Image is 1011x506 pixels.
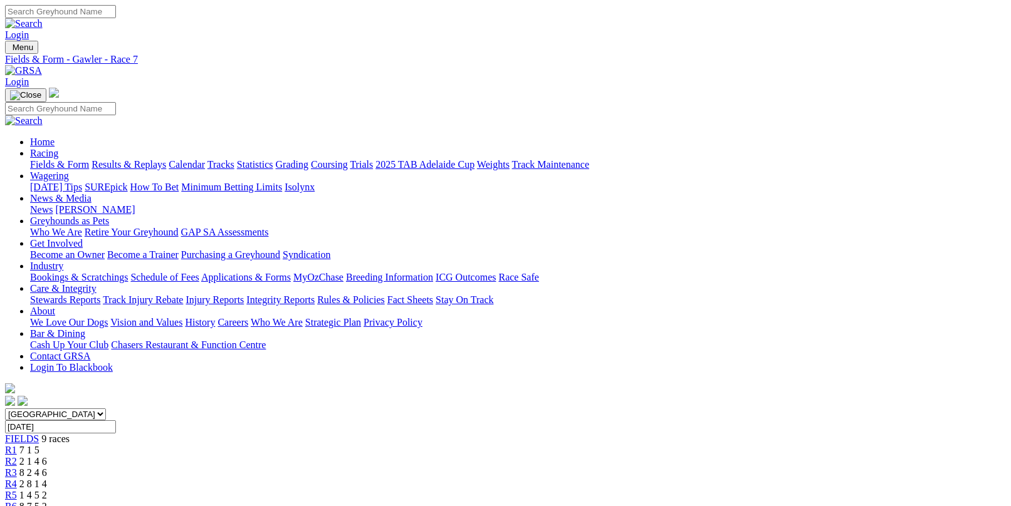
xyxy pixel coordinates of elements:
[5,490,17,500] a: R5
[30,306,55,316] a: About
[30,294,100,305] a: Stewards Reports
[19,490,47,500] span: 1 4 5 2
[30,328,85,339] a: Bar & Dining
[30,204,1006,215] div: News & Media
[436,272,496,282] a: ICG Outcomes
[10,90,41,100] img: Close
[350,159,373,170] a: Trials
[5,467,17,478] a: R3
[5,76,29,87] a: Login
[30,159,89,170] a: Fields & Form
[5,445,17,455] a: R1
[251,317,303,328] a: Who We Are
[30,170,69,181] a: Wagering
[41,433,70,444] span: 9 races
[19,478,47,489] span: 2 8 1 4
[110,317,182,328] a: Vision and Values
[103,294,183,305] a: Track Injury Rebate
[5,54,1006,65] a: Fields & Form - Gawler - Race 7
[30,204,53,215] a: News
[237,159,273,170] a: Statistics
[107,249,179,260] a: Become a Trainer
[30,272,128,282] a: Bookings & Scratchings
[92,159,166,170] a: Results & Replays
[5,420,116,433] input: Select date
[30,182,1006,193] div: Wagering
[30,362,113,373] a: Login To Blackbook
[5,115,43,126] img: Search
[30,137,55,147] a: Home
[276,159,308,170] a: Grading
[30,215,109,226] a: Greyhounds as Pets
[375,159,474,170] a: 2025 TAB Adelaide Cup
[13,43,33,52] span: Menu
[305,317,361,328] a: Strategic Plan
[30,182,82,192] a: [DATE] Tips
[436,294,493,305] a: Stay On Track
[293,272,343,282] a: MyOzChase
[311,159,348,170] a: Coursing
[169,159,205,170] a: Calendar
[283,249,330,260] a: Syndication
[217,317,248,328] a: Careers
[30,339,108,350] a: Cash Up Your Club
[30,193,92,204] a: News & Media
[5,102,116,115] input: Search
[130,182,179,192] a: How To Bet
[246,294,315,305] a: Integrity Reports
[364,317,422,328] a: Privacy Policy
[30,159,1006,170] div: Racing
[5,88,46,102] button: Toggle navigation
[5,65,42,76] img: GRSA
[19,456,47,467] span: 2 1 4 6
[30,249,105,260] a: Become an Owner
[18,396,28,406] img: twitter.svg
[5,5,116,18] input: Search
[30,283,97,294] a: Care & Integrity
[5,29,29,40] a: Login
[186,294,244,305] a: Injury Reports
[201,272,291,282] a: Applications & Forms
[30,272,1006,283] div: Industry
[5,456,17,467] a: R2
[19,445,39,455] span: 7 1 5
[512,159,589,170] a: Track Maintenance
[30,249,1006,261] div: Get Involved
[346,272,433,282] a: Breeding Information
[30,227,1006,238] div: Greyhounds as Pets
[207,159,234,170] a: Tracks
[317,294,385,305] a: Rules & Policies
[85,182,127,192] a: SUREpick
[181,182,282,192] a: Minimum Betting Limits
[5,383,15,393] img: logo-grsa-white.png
[30,351,90,361] a: Contact GRSA
[55,204,135,215] a: [PERSON_NAME]
[5,478,17,489] span: R4
[19,467,47,478] span: 8 2 4 6
[30,148,58,158] a: Racing
[387,294,433,305] a: Fact Sheets
[5,433,39,444] a: FIELDS
[30,294,1006,306] div: Care & Integrity
[5,396,15,406] img: facebook.svg
[5,41,38,54] button: Toggle navigation
[498,272,538,282] a: Race Safe
[85,227,179,237] a: Retire Your Greyhound
[185,317,215,328] a: History
[30,261,63,271] a: Industry
[30,339,1006,351] div: Bar & Dining
[5,18,43,29] img: Search
[49,88,59,98] img: logo-grsa-white.png
[111,339,266,350] a: Chasers Restaurant & Function Centre
[30,317,1006,328] div: About
[477,159,510,170] a: Weights
[30,317,108,328] a: We Love Our Dogs
[181,227,269,237] a: GAP SA Assessments
[285,182,315,192] a: Isolynx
